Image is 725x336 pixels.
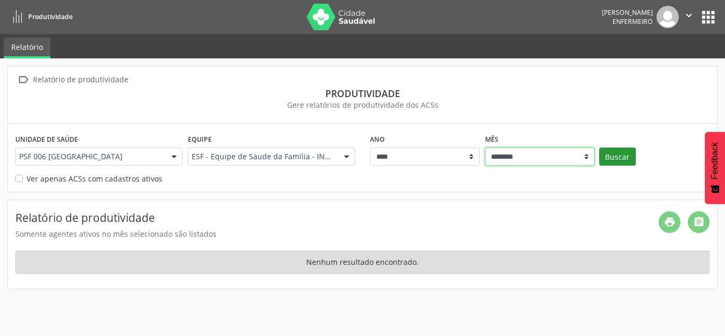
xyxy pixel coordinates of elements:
[15,211,659,225] h4: Relatório de produtividade
[657,6,679,28] img: img
[15,228,659,239] div: Somente agentes ativos no mês selecionado são listados
[370,131,385,148] label: Ano
[7,8,73,25] a: Produtividade
[485,131,498,148] label: Mês
[599,148,636,166] button: Buscar
[710,142,720,179] span: Feedback
[15,72,130,88] a:  Relatório de produtividade
[679,6,699,28] button: 
[602,8,653,17] div: [PERSON_NAME]
[31,72,130,88] div: Relatório de produtividade
[15,99,710,110] div: Gere relatórios de produtividade dos ACSs
[683,10,695,21] i: 
[19,151,161,162] span: PSF 006 [GEOGRAPHIC_DATA]
[192,151,333,162] span: ESF - Equipe de Saude da Familia - INE: 0000186554
[699,8,718,27] button: apps
[188,131,212,148] label: Equipe
[27,173,162,184] label: Ver apenas ACSs com cadastros ativos
[15,88,710,99] div: Produtividade
[15,131,78,148] label: Unidade de saúde
[28,12,73,21] span: Produtividade
[4,38,50,58] a: Relatório
[705,132,725,204] button: Feedback - Mostrar pesquisa
[612,17,653,26] span: Enfermeiro
[15,251,710,274] div: Nenhum resultado encontrado.
[15,72,31,88] i: 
